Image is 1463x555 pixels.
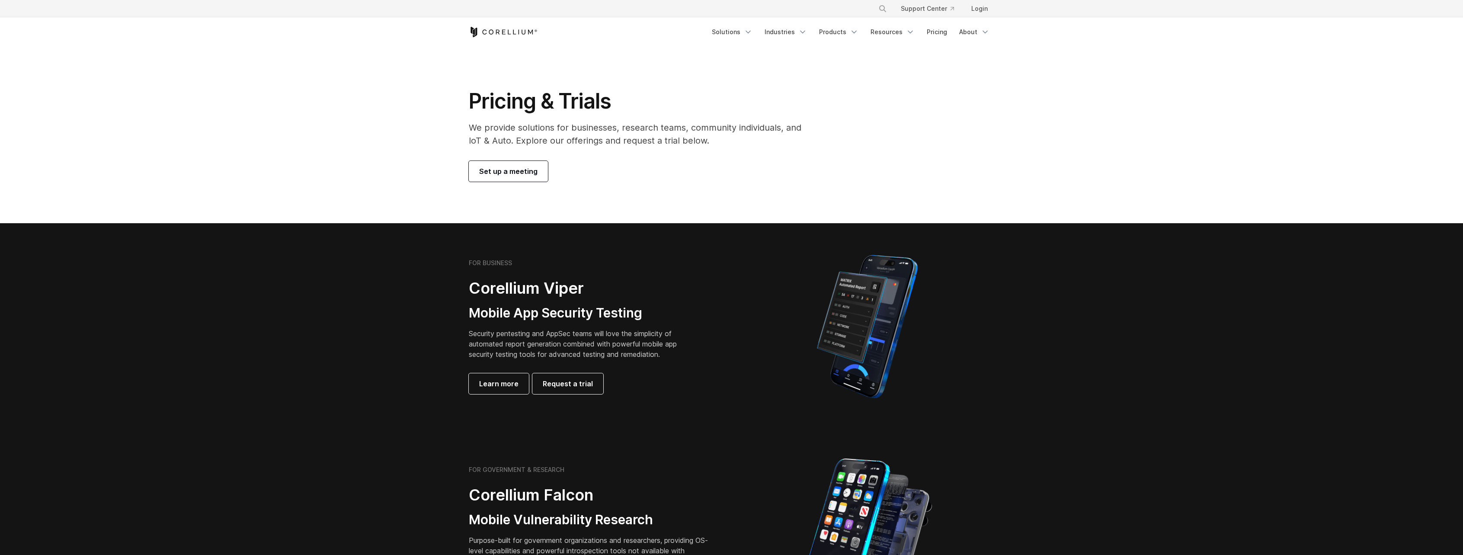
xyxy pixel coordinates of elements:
a: About [954,24,995,40]
a: Pricing [922,24,952,40]
h3: Mobile App Security Testing [469,305,690,321]
p: Security pentesting and AppSec teams will love the simplicity of automated report generation comb... [469,328,690,359]
a: Solutions [707,24,758,40]
a: Industries [759,24,812,40]
img: Corellium MATRIX automated report on iPhone showing app vulnerability test results across securit... [802,251,932,402]
a: Set up a meeting [469,161,548,182]
h1: Pricing & Trials [469,88,813,114]
span: Set up a meeting [479,166,538,176]
a: Resources [865,24,920,40]
h3: Mobile Vulnerability Research [469,512,711,528]
h2: Corellium Falcon [469,485,711,505]
a: Request a trial [532,373,603,394]
a: Products [814,24,864,40]
div: Navigation Menu [707,24,995,40]
span: Learn more [479,379,519,389]
span: Request a trial [543,379,593,389]
a: Corellium Home [469,27,538,37]
a: Support Center [894,1,961,16]
a: Login [964,1,995,16]
button: Search [875,1,890,16]
h2: Corellium Viper [469,279,690,298]
h6: FOR GOVERNMENT & RESEARCH [469,466,564,474]
div: Navigation Menu [868,1,995,16]
a: Learn more [469,373,529,394]
h6: FOR BUSINESS [469,259,512,267]
p: We provide solutions for businesses, research teams, community individuals, and IoT & Auto. Explo... [469,121,813,147]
